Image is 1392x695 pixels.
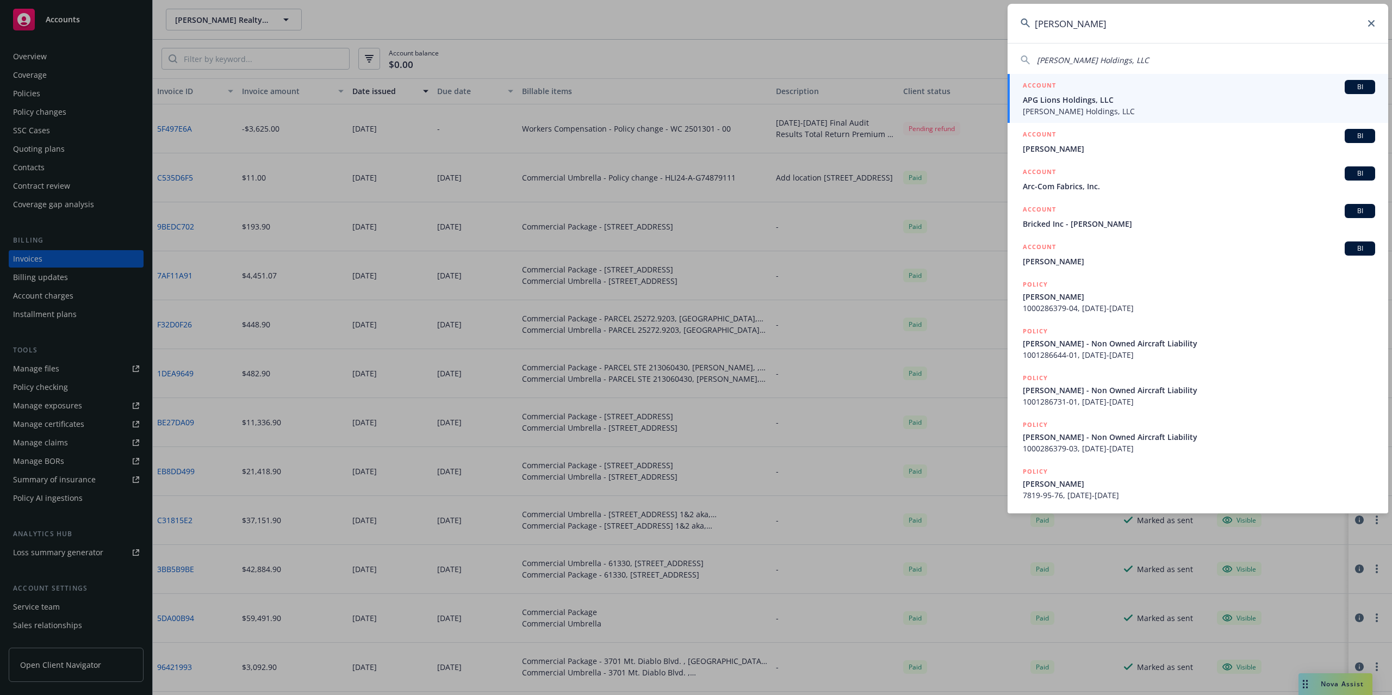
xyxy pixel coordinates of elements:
[1008,320,1388,367] a: POLICY[PERSON_NAME] - Non Owned Aircraft Liability1001286644-01, [DATE]-[DATE]
[1023,384,1375,396] span: [PERSON_NAME] - Non Owned Aircraft Liability
[1023,80,1056,93] h5: ACCOUNT
[1023,181,1375,192] span: Arc-Com Fabrics, Inc.
[1008,74,1388,123] a: ACCOUNTBIAPG Lions Holdings, LLC[PERSON_NAME] Holdings, LLC
[1023,129,1056,142] h5: ACCOUNT
[1349,82,1371,92] span: BI
[1023,419,1048,430] h5: POLICY
[1008,235,1388,273] a: ACCOUNTBI[PERSON_NAME]
[1008,413,1388,460] a: POLICY[PERSON_NAME] - Non Owned Aircraft Liability1000286379-03, [DATE]-[DATE]
[1023,106,1375,117] span: [PERSON_NAME] Holdings, LLC
[1023,291,1375,302] span: [PERSON_NAME]
[1349,206,1371,216] span: BI
[1008,367,1388,413] a: POLICY[PERSON_NAME] - Non Owned Aircraft Liability1001286731-01, [DATE]-[DATE]
[1008,160,1388,198] a: ACCOUNTBIArc-Com Fabrics, Inc.
[1023,338,1375,349] span: [PERSON_NAME] - Non Owned Aircraft Liability
[1037,55,1149,65] span: [PERSON_NAME] Holdings, LLC
[1008,4,1388,43] input: Search...
[1023,279,1048,290] h5: POLICY
[1023,431,1375,443] span: [PERSON_NAME] - Non Owned Aircraft Liability
[1023,94,1375,106] span: APG Lions Holdings, LLC
[1349,244,1371,253] span: BI
[1349,131,1371,141] span: BI
[1023,489,1375,501] span: 7819-95-76, [DATE]-[DATE]
[1023,218,1375,229] span: Bricked Inc - [PERSON_NAME]
[1023,466,1048,477] h5: POLICY
[1023,443,1375,454] span: 1000286379-03, [DATE]-[DATE]
[1008,123,1388,160] a: ACCOUNTBI[PERSON_NAME]
[1023,143,1375,154] span: [PERSON_NAME]
[1023,302,1375,314] span: 1000286379-04, [DATE]-[DATE]
[1023,373,1048,383] h5: POLICY
[1349,169,1371,178] span: BI
[1023,204,1056,217] h5: ACCOUNT
[1023,478,1375,489] span: [PERSON_NAME]
[1023,166,1056,179] h5: ACCOUNT
[1008,460,1388,507] a: POLICY[PERSON_NAME]7819-95-76, [DATE]-[DATE]
[1023,349,1375,361] span: 1001286644-01, [DATE]-[DATE]
[1023,256,1375,267] span: [PERSON_NAME]
[1023,241,1056,255] h5: ACCOUNT
[1008,273,1388,320] a: POLICY[PERSON_NAME]1000286379-04, [DATE]-[DATE]
[1023,326,1048,337] h5: POLICY
[1008,198,1388,235] a: ACCOUNTBIBricked Inc - [PERSON_NAME]
[1023,396,1375,407] span: 1001286731-01, [DATE]-[DATE]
